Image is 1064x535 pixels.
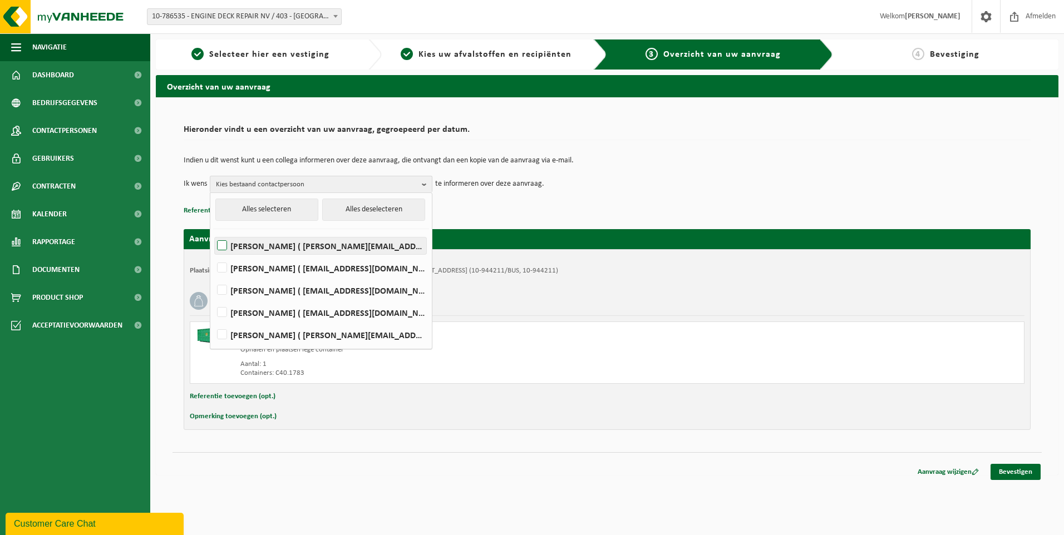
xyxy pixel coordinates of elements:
[663,50,781,59] span: Overzicht van uw aanvraag
[32,117,97,145] span: Contactpersonen
[435,176,544,192] p: te informeren over deze aanvraag.
[32,256,80,284] span: Documenten
[215,282,426,299] label: [PERSON_NAME] ( [EMAIL_ADDRESS][DOMAIN_NAME] )
[912,48,924,60] span: 4
[32,311,122,339] span: Acceptatievoorwaarden
[215,326,426,343] label: [PERSON_NAME] ( [PERSON_NAME][EMAIL_ADDRESS][DOMAIN_NAME] )
[32,61,74,89] span: Dashboard
[215,237,426,254] label: [PERSON_NAME] ( [PERSON_NAME][EMAIL_ADDRESS][PERSON_NAME][DOMAIN_NAME] )
[32,89,97,117] span: Bedrijfsgegevens
[909,464,987,480] a: Aanvraag wijzigen
[930,50,979,59] span: Bevestiging
[32,200,67,228] span: Kalender
[161,48,359,61] a: 1Selecteer hier een vestiging
[240,345,652,354] div: Ophalen en plaatsen lege container
[32,284,83,311] span: Product Shop
[401,48,413,60] span: 2
[184,204,269,218] button: Referentie toevoegen (opt.)
[190,409,277,424] button: Opmerking toevoegen (opt.)
[189,235,273,244] strong: Aanvraag voor [DATE]
[184,176,207,192] p: Ik wens
[215,304,426,321] label: [PERSON_NAME] ( [EMAIL_ADDRESS][DOMAIN_NAME] )
[190,389,275,404] button: Referentie toevoegen (opt.)
[32,228,75,256] span: Rapportage
[184,157,1031,165] p: Indien u dit wenst kunt u een collega informeren over deze aanvraag, die ontvangt dan een kopie v...
[215,199,318,221] button: Alles selecteren
[991,464,1041,480] a: Bevestigen
[322,199,425,221] button: Alles deselecteren
[184,125,1031,140] h2: Hieronder vindt u een overzicht van uw aanvraag, gegroepeerd per datum.
[32,172,76,200] span: Contracten
[418,50,572,59] span: Kies uw afvalstoffen en recipiënten
[209,50,329,59] span: Selecteer hier een vestiging
[240,360,652,369] div: Aantal: 1
[240,369,652,378] div: Containers: C40.1783
[905,12,960,21] strong: [PERSON_NAME]
[387,48,585,61] a: 2Kies uw afvalstoffen en recipiënten
[210,176,432,192] button: Kies bestaand contactpersoon
[196,328,229,344] img: HK-XC-40-GN-00.png
[156,75,1058,97] h2: Overzicht van uw aanvraag
[215,260,426,276] label: [PERSON_NAME] ( [EMAIL_ADDRESS][DOMAIN_NAME] )
[6,511,186,535] iframe: chat widget
[216,176,417,193] span: Kies bestaand contactpersoon
[32,33,67,61] span: Navigatie
[147,9,341,24] span: 10-786535 - ENGINE DECK REPAIR NV / 403 - ANTWERPEN
[191,48,204,60] span: 1
[190,267,238,274] strong: Plaatsingsadres:
[147,8,342,25] span: 10-786535 - ENGINE DECK REPAIR NV / 403 - ANTWERPEN
[646,48,658,60] span: 3
[32,145,74,172] span: Gebruikers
